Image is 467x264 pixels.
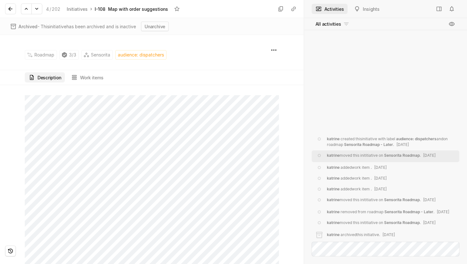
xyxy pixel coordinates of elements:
[327,153,436,160] div: moved this inititiative on .
[327,165,387,170] div: added work item .
[327,176,340,181] span: katrine
[50,6,51,12] span: /
[118,50,164,59] span: audience: dispatchers
[108,6,168,12] div: Map with order suggestions
[350,4,383,14] button: Insights
[90,6,92,12] div: ›
[384,153,420,158] span: Sensorita Roadmap
[327,232,340,237] span: katrine
[25,50,57,60] div: Roadmap
[95,6,105,12] div: I-108
[384,209,433,214] span: Sensorita Roadmap - Later
[315,21,341,27] span: All activities
[327,175,387,181] div: added work item .
[327,187,340,191] span: katrine
[327,165,340,170] span: katrine
[396,142,409,147] span: [DATE]
[327,220,436,227] div: moved this inititiative on .
[327,220,340,225] span: katrine
[327,197,436,204] div: moved this inititiative on .
[67,72,107,82] button: Work items
[374,176,387,181] span: [DATE]
[423,220,436,225] span: [DATE]
[65,5,89,13] a: Initiatives
[25,72,65,82] button: Description
[423,197,436,202] span: [DATE]
[423,153,436,158] span: [DATE]
[59,50,79,60] div: 3 / 3
[396,136,437,141] span: audience: dispatchers
[327,232,395,238] div: archived this initiative .
[141,22,169,31] button: Unarchive
[344,142,393,147] span: Sensorita Roadmap - Later
[312,4,348,14] button: Activities
[374,165,387,170] span: [DATE]
[312,19,353,29] button: All activities
[327,153,340,158] span: katrine
[382,232,395,237] span: [DATE]
[91,50,110,59] span: Sensorita
[46,6,60,12] div: 4 202
[327,209,449,215] div: removed from roadmap .
[384,220,420,225] span: Sensorita Roadmap
[384,197,420,202] span: Sensorita Roadmap
[327,186,387,192] div: added work item .
[18,24,37,29] span: Archived
[327,136,456,148] div: created this initiative with label and on roadmap .
[327,136,340,141] span: katrine
[327,197,340,202] span: katrine
[327,209,340,214] span: katrine
[18,23,136,30] span: - This initiative has been archived and is inactive
[374,187,387,191] span: [DATE]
